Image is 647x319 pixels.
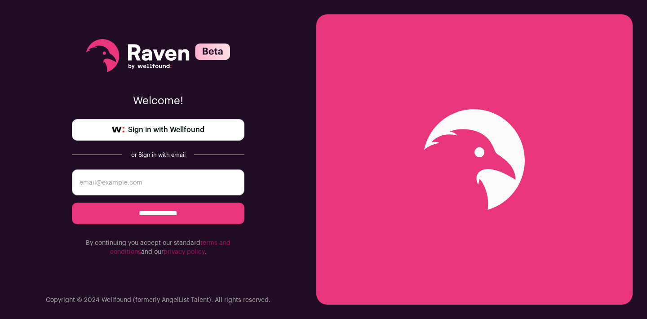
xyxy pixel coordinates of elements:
p: Copyright © 2024 Wellfound (formerly AngelList Talent). All rights reserved. [46,296,270,305]
a: Sign in with Wellfound [72,119,244,141]
img: wellfound-symbol-flush-black-fb3c872781a75f747ccb3a119075da62bfe97bd399995f84a933054e44a575c4.png [112,127,124,133]
input: email@example.com [72,169,244,195]
a: terms and conditions [110,240,230,255]
span: Sign in with Wellfound [128,124,204,135]
p: Welcome! [72,94,244,108]
a: privacy policy [164,249,204,255]
div: or Sign in with email [129,151,187,159]
p: By continuing you accept our standard and our . [72,239,244,257]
